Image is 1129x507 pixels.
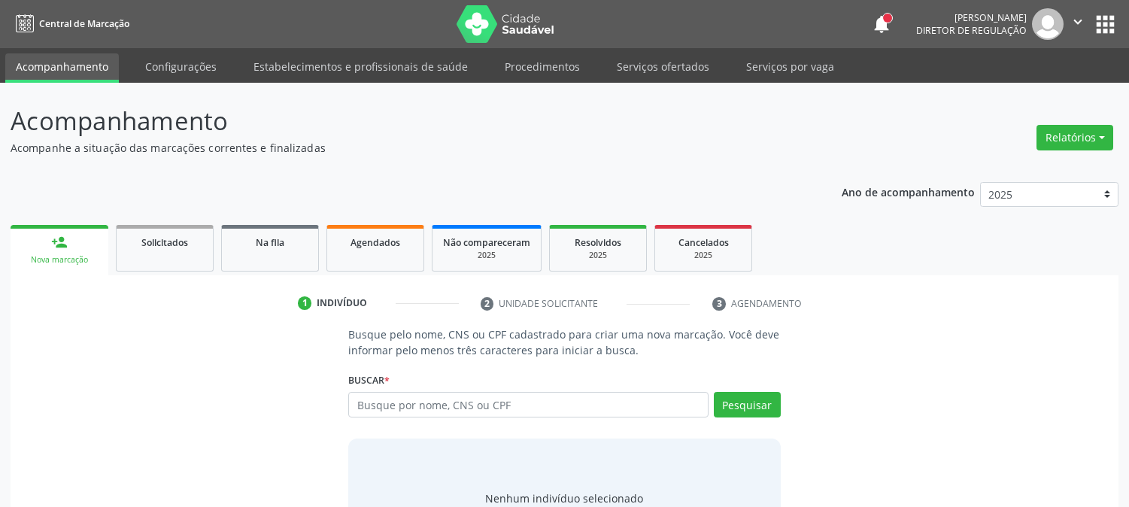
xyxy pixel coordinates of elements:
div: 1 [298,296,311,310]
a: Central de Marcação [11,11,129,36]
span: Não compareceram [443,236,530,249]
a: Estabelecimentos e profissionais de saúde [243,53,478,80]
span: Solicitados [141,236,188,249]
img: img [1032,8,1064,40]
a: Procedimentos [494,53,590,80]
p: Busque pelo nome, CNS ou CPF cadastrado para criar uma nova marcação. Você deve informar pelo men... [348,326,780,358]
div: Nenhum indivíduo selecionado [485,490,643,506]
div: 2025 [443,250,530,261]
p: Ano de acompanhamento [842,182,975,201]
button: Relatórios [1036,125,1113,150]
div: person_add [51,234,68,250]
i:  [1070,14,1086,30]
div: Indivíduo [317,296,367,310]
a: Acompanhamento [5,53,119,83]
div: [PERSON_NAME] [916,11,1027,24]
label: Buscar [348,369,390,392]
span: Resolvidos [575,236,621,249]
p: Acompanhamento [11,102,786,140]
a: Configurações [135,53,227,80]
div: Nova marcação [21,254,98,266]
button:  [1064,8,1092,40]
span: Agendados [351,236,400,249]
span: Central de Marcação [39,17,129,30]
a: Serviços por vaga [736,53,845,80]
span: Diretor de regulação [916,24,1027,37]
div: 2025 [560,250,636,261]
button: Pesquisar [714,392,781,417]
input: Busque por nome, CNS ou CPF [348,392,708,417]
button: notifications [871,14,892,35]
a: Serviços ofertados [606,53,720,80]
span: Cancelados [678,236,729,249]
span: Na fila [256,236,284,249]
div: 2025 [666,250,741,261]
button: apps [1092,11,1118,38]
p: Acompanhe a situação das marcações correntes e finalizadas [11,140,786,156]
